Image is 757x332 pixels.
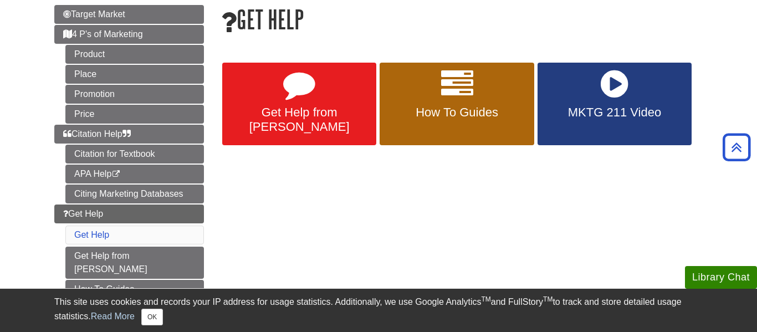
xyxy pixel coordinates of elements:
a: Get Help [54,205,204,223]
span: Get Help [63,209,103,218]
div: This site uses cookies and records your IP address for usage statistics. Additionally, we use Goo... [54,295,703,325]
span: 4 P's of Marketing [63,29,143,39]
span: Citation Help [63,129,131,139]
sup: TM [481,295,490,303]
a: APA Help [65,165,204,183]
a: Read More [91,311,135,321]
a: Back to Top [719,140,754,155]
a: Place [65,65,204,84]
a: Get Help from [PERSON_NAME] [222,63,376,146]
a: Get Help [74,230,109,239]
a: Promotion [65,85,204,104]
a: Product [65,45,204,64]
div: Guide Page Menu [54,5,204,319]
h1: Get Help [221,5,703,36]
a: Target Market [54,5,204,24]
span: MKTG 211 Video [546,105,683,120]
span: How To Guides [388,105,525,120]
a: MKTG 211 Video [538,63,692,146]
span: Get Help from [PERSON_NAME] [231,105,368,134]
a: Get Help from [PERSON_NAME] [65,247,204,279]
a: Citation Help [54,125,204,144]
a: How To Guides [380,63,534,146]
button: Library Chat [685,266,757,289]
a: Citation for Textbook [65,145,204,164]
sup: TM [543,295,553,303]
a: Price [65,105,204,124]
button: Close [141,309,163,325]
a: Citing Marketing Databases [65,185,204,203]
i: This link opens in a new window [111,171,121,178]
span: Target Market [63,9,125,19]
a: How To Guides [65,280,204,299]
a: 4 P's of Marketing [54,25,204,44]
